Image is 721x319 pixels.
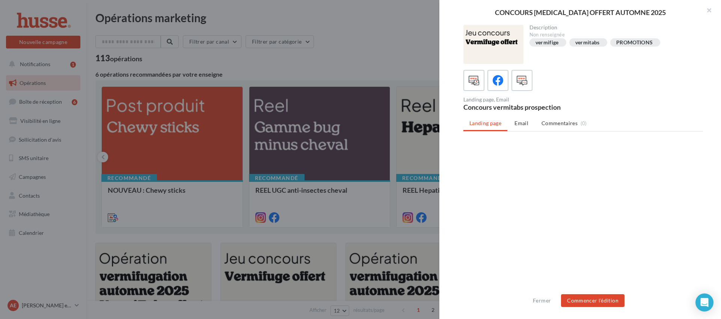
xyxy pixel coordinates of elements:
span: Commentaires [542,119,578,127]
span: (0) [581,120,587,126]
div: PROMOTIONS [616,40,653,45]
div: Landing page, Email [463,97,580,102]
div: Description [529,25,697,30]
div: Open Intercom Messenger [695,293,713,311]
div: Non renseignée [529,32,697,38]
div: vermifige [535,40,559,45]
button: Commencer l'édition [561,294,624,307]
div: vermitabs [575,40,600,45]
div: Concours vermitabs prospection [463,104,580,110]
span: Email [514,120,528,126]
div: CONCOURS [MEDICAL_DATA] OFFERT AUTOMNE 2025 [451,9,709,16]
button: Fermer [530,296,554,305]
